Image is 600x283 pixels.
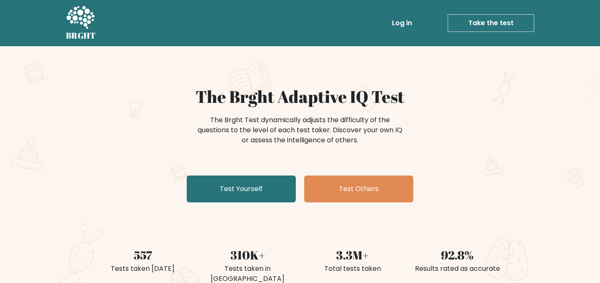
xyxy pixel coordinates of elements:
a: Test Yourself [187,176,296,202]
a: BRGHT [66,3,96,43]
h1: The Brght Adaptive IQ Test [95,86,505,107]
div: Results rated as accurate [410,264,505,274]
div: Tests taken [DATE] [95,264,190,274]
h5: BRGHT [66,31,96,41]
a: Log in [389,15,415,31]
a: Take the test [448,14,534,32]
div: Total tests taken [305,264,400,274]
div: The Brght Test dynamically adjusts the difficulty of the questions to the level of each test take... [195,115,405,145]
div: 310K+ [200,246,295,264]
div: 557 [95,246,190,264]
div: 92.8% [410,246,505,264]
div: 3.3M+ [305,246,400,264]
a: Test Others [304,176,413,202]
